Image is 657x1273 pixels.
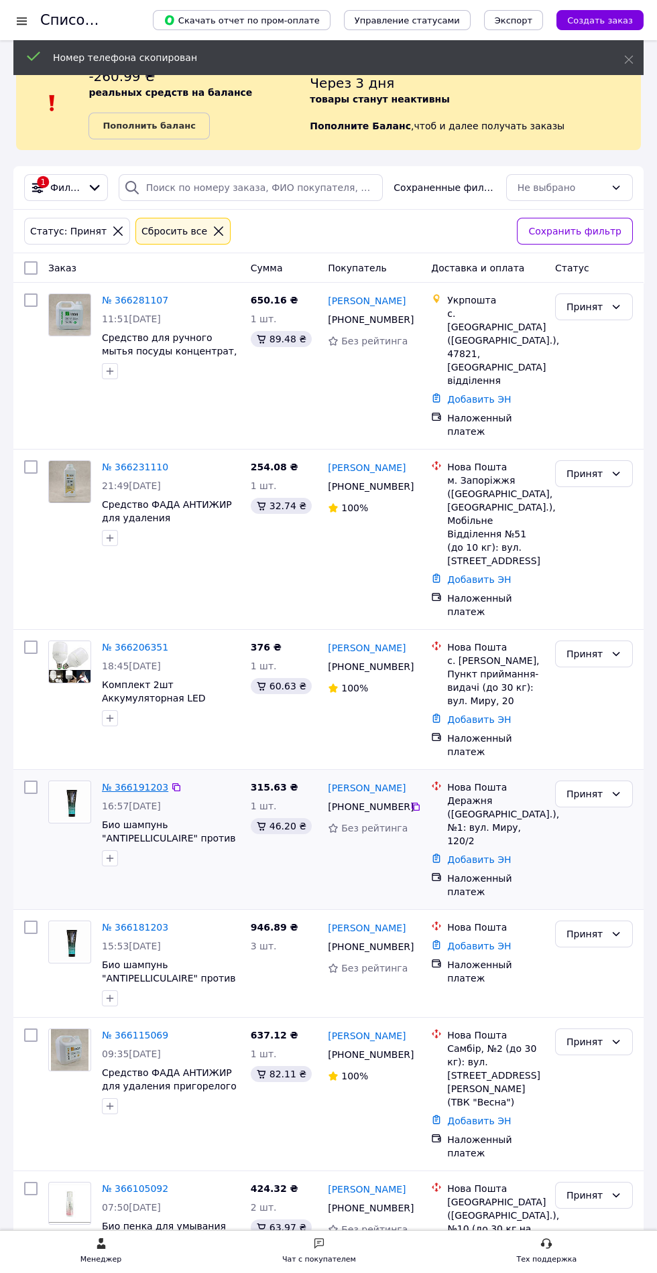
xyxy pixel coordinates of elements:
span: 424.32 ₴ [251,1183,298,1194]
a: Комплект 2шт Аккумуляторная LED лампочка 20W с цоколем E27 Almina DL-020 / Аварийная лампа с акку... [102,679,227,757]
a: Создать заказ [543,14,644,25]
span: 16:57[DATE] [102,801,161,811]
span: Средство ФАДА АНТИЖИР для удаления пригорелого жира, профессиональное органическое (FADA ANTI FAT... [102,1067,237,1132]
span: 15:53[DATE] [102,941,161,951]
span: 376 ₴ [251,642,282,653]
img: Фото товару [49,923,91,961]
div: Нова Пошта [447,1182,544,1195]
div: Нова Пошта [447,1028,544,1042]
div: Не выбрано [518,180,605,195]
span: Без рейтинга [341,1224,408,1235]
span: 254.08 ₴ [251,462,298,472]
a: [PERSON_NAME] [328,781,406,795]
span: 11:51[DATE] [102,314,161,324]
span: Без рейтинга [341,336,408,346]
button: Скачать отчет по пром-оплате [153,10,331,30]
span: 100% [341,1071,368,1081]
span: Доставка и оплата [431,263,524,273]
span: 18:45[DATE] [102,661,161,671]
span: 1 шт. [251,801,277,811]
span: [PHONE_NUMBER] [328,1049,414,1060]
span: Сумма [251,263,283,273]
div: Деражня ([GEOGRAPHIC_DATA].), №1: вул. Миру, 120/2 [447,794,544,848]
b: Пополнить баланс [103,121,195,131]
span: Фильтры [50,181,82,194]
img: Фото товару [49,461,91,503]
div: 46.20 ₴ [251,818,312,834]
div: Наложенный платеж [447,732,544,758]
div: Наложенный платеж [447,958,544,985]
button: Создать заказ [556,10,644,30]
b: реальных средств на балансе [88,87,252,98]
div: Принят [566,647,605,661]
span: 637.12 ₴ [251,1030,298,1041]
input: Поиск по номеру заказа, ФИО покупателя, номеру телефона, Email, номеру накладной [119,174,383,201]
span: Через 3 дня [310,75,394,91]
span: 100% [341,503,368,513]
div: [GEOGRAPHIC_DATA] ([GEOGRAPHIC_DATA].), №10 (до 30 кг на одне місце): вул. Рибна, 8 [447,1195,544,1262]
span: 09:35[DATE] [102,1049,161,1059]
a: Добавить ЭН [447,714,511,725]
a: № 366181203 [102,922,168,933]
img: Фото товару [49,294,91,336]
div: 63.97 ₴ [251,1219,312,1235]
a: № 366105092 [102,1183,168,1194]
span: [PHONE_NUMBER] [328,801,414,812]
a: Фото товару [48,781,91,823]
div: Принят [566,1188,605,1203]
span: Сохраненные фильтры: [394,181,495,194]
div: Наложенный платеж [447,411,544,438]
a: Добавить ЭН [447,941,511,951]
div: Принят [566,787,605,801]
div: , чтоб и далее получать заказы [310,67,641,139]
a: Фото товару [48,1182,91,1225]
a: [PERSON_NAME] [328,921,406,935]
a: Био шампунь "АNTIPELLICULAIRE" против перхоти серии DR.BLAUMANN COSMÉTIQUE, 250 МЛ [102,959,236,1024]
img: Фото товару [49,783,91,821]
a: [PERSON_NAME] [328,1183,406,1196]
div: Самбір, №2 (до 30 кг): вул. [STREET_ADDRESS][PERSON_NAME] (ТВК "Весна") [447,1042,544,1109]
h1: Список заказов [40,12,156,28]
a: Средство ФАДА АНТИЖИР для удаления пригоревшего жира профессиональное органическое ,1л [102,499,232,563]
b: Пополните Баланс [310,121,411,131]
span: Без рейтинга [341,963,408,974]
div: Чат с покупателем [282,1253,356,1266]
div: Нова Пошта [447,781,544,794]
div: Наложенный платеж [447,592,544,618]
div: Принят [566,1034,605,1049]
a: Средство для ручного мытья посуды концентрат, профессиональный органический ФАДА посуда, FADA TAB... [102,332,237,397]
div: с. [PERSON_NAME], Пункт приймання-видачі (до 30 кг): вул. Миру, 20 [447,654,544,708]
b: товары станут неактивны [310,94,449,105]
div: Принят [566,299,605,314]
a: Фото товару [48,641,91,683]
button: Экспорт [484,10,543,30]
a: [PERSON_NAME] [328,641,406,655]
span: 2 шт. [251,1202,277,1213]
a: Добавить ЭН [447,394,511,405]
span: 3 шт. [251,941,277,951]
div: 32.74 ₴ [251,498,312,514]
span: [PHONE_NUMBER] [328,1203,414,1213]
div: Менеджер [80,1253,121,1266]
span: Скачать отчет по пром-оплате [164,14,320,26]
div: Тех поддержка [517,1253,577,1266]
a: [PERSON_NAME] [328,461,406,474]
span: Без рейтинга [341,823,408,833]
div: Принят [566,927,605,941]
a: № 366231110 [102,462,168,472]
a: Фото товару [48,921,91,963]
a: № 366206351 [102,642,168,653]
span: 07:50[DATE] [102,1202,161,1213]
a: Био шампунь "АNTIPELLICULAIRE" против перхоти серии DR.BLAUMANN COSMÉTIQUE, 250 МЛ [102,819,236,884]
img: Фото товару [49,641,91,683]
div: 82.11 ₴ [251,1066,312,1082]
span: [PHONE_NUMBER] [328,941,414,952]
span: [PHONE_NUMBER] [328,481,414,492]
div: Нова Пошта [447,641,544,654]
a: № 366281107 [102,295,168,306]
img: Фото товару [51,1029,88,1071]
